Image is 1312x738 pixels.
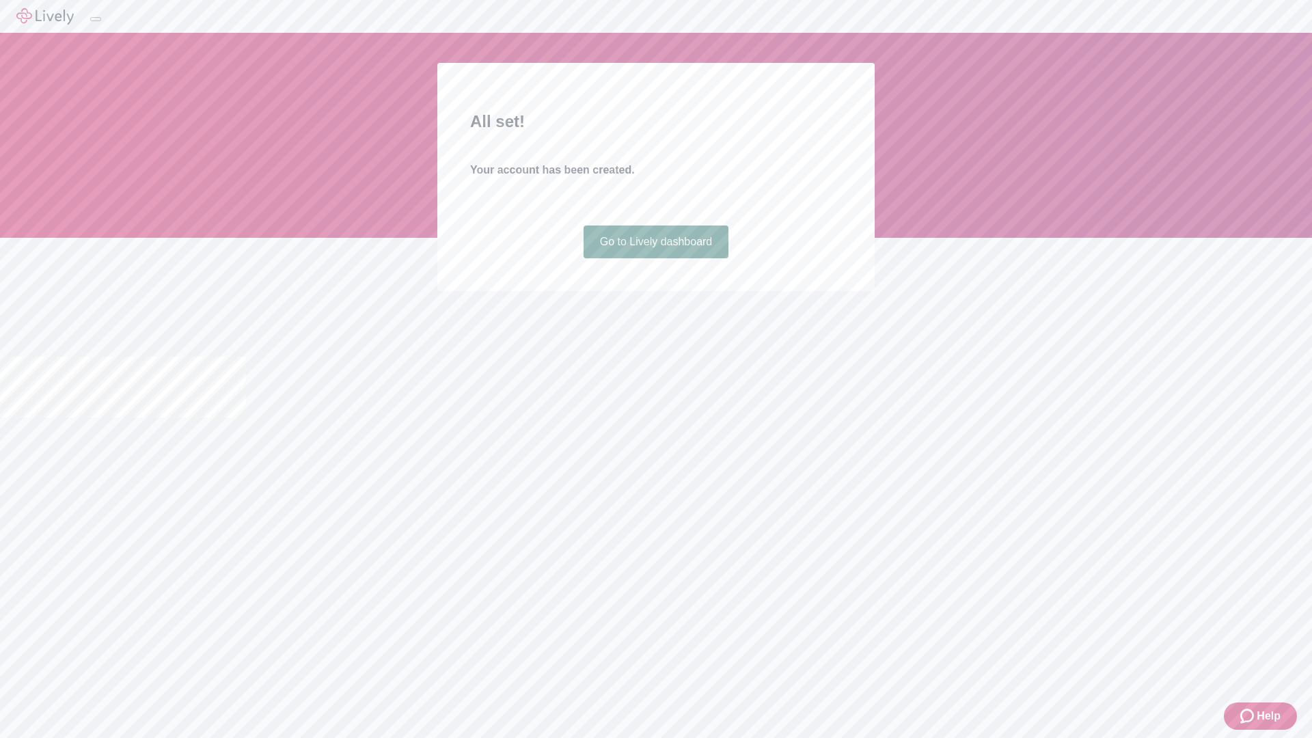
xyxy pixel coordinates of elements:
[1257,708,1281,724] span: Help
[470,162,842,178] h4: Your account has been created.
[1224,702,1297,730] button: Zendesk support iconHelp
[470,109,842,134] h2: All set!
[1240,708,1257,724] svg: Zendesk support icon
[16,8,74,25] img: Lively
[584,225,729,258] a: Go to Lively dashboard
[90,17,101,21] button: Log out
